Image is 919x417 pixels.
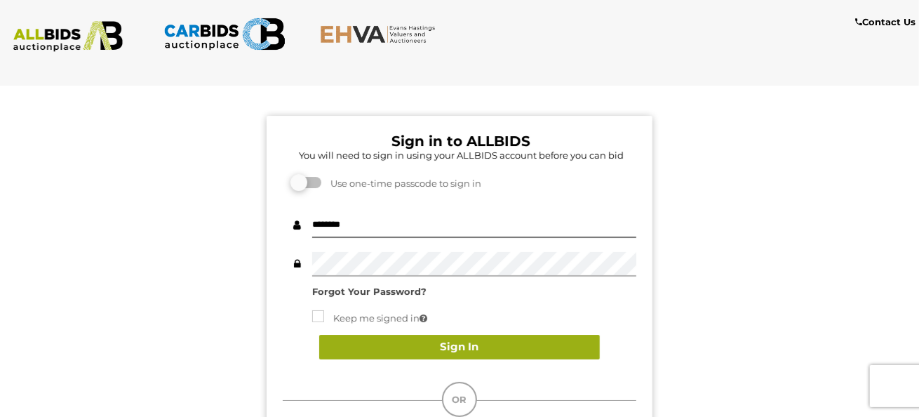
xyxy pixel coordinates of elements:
a: Forgot Your Password? [312,286,427,297]
img: CARBIDS.com.au [163,14,286,54]
b: Sign in to ALLBIDS [392,133,531,150]
label: Keep me signed in [312,310,427,326]
img: ALLBIDS.com.au [7,21,129,52]
img: EHVA.com.au [320,25,442,44]
h5: You will need to sign in using your ALLBIDS account before you can bid [286,150,636,160]
button: Sign In [319,335,600,359]
span: Use one-time passcode to sign in [323,178,481,189]
a: Contact Us [855,14,919,30]
div: OR [442,382,477,417]
b: Contact Us [855,16,915,27]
